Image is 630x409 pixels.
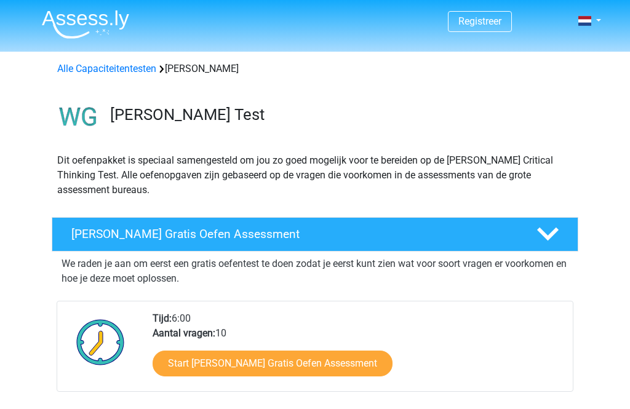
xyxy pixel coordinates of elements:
img: Klok [70,311,132,373]
a: [PERSON_NAME] Gratis Oefen Assessment [47,217,583,252]
b: Aantal vragen: [153,327,215,339]
b: Tijd: [153,312,172,324]
p: Dit oefenpakket is speciaal samengesteld om jou zo goed mogelijk voor te bereiden op de [PERSON_N... [57,153,573,197]
h3: [PERSON_NAME] Test [110,105,568,124]
div: 6:00 10 [143,311,572,391]
a: Registreer [458,15,501,27]
h4: [PERSON_NAME] Gratis Oefen Assessment [71,227,517,241]
img: Assessly [42,10,129,39]
p: We raden je aan om eerst een gratis oefentest te doen zodat je eerst kunt zien wat voor soort vra... [62,256,568,286]
img: watson glaser [52,91,105,143]
a: Start [PERSON_NAME] Gratis Oefen Assessment [153,351,393,376]
a: Alle Capaciteitentesten [57,63,156,74]
div: [PERSON_NAME] [52,62,578,76]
